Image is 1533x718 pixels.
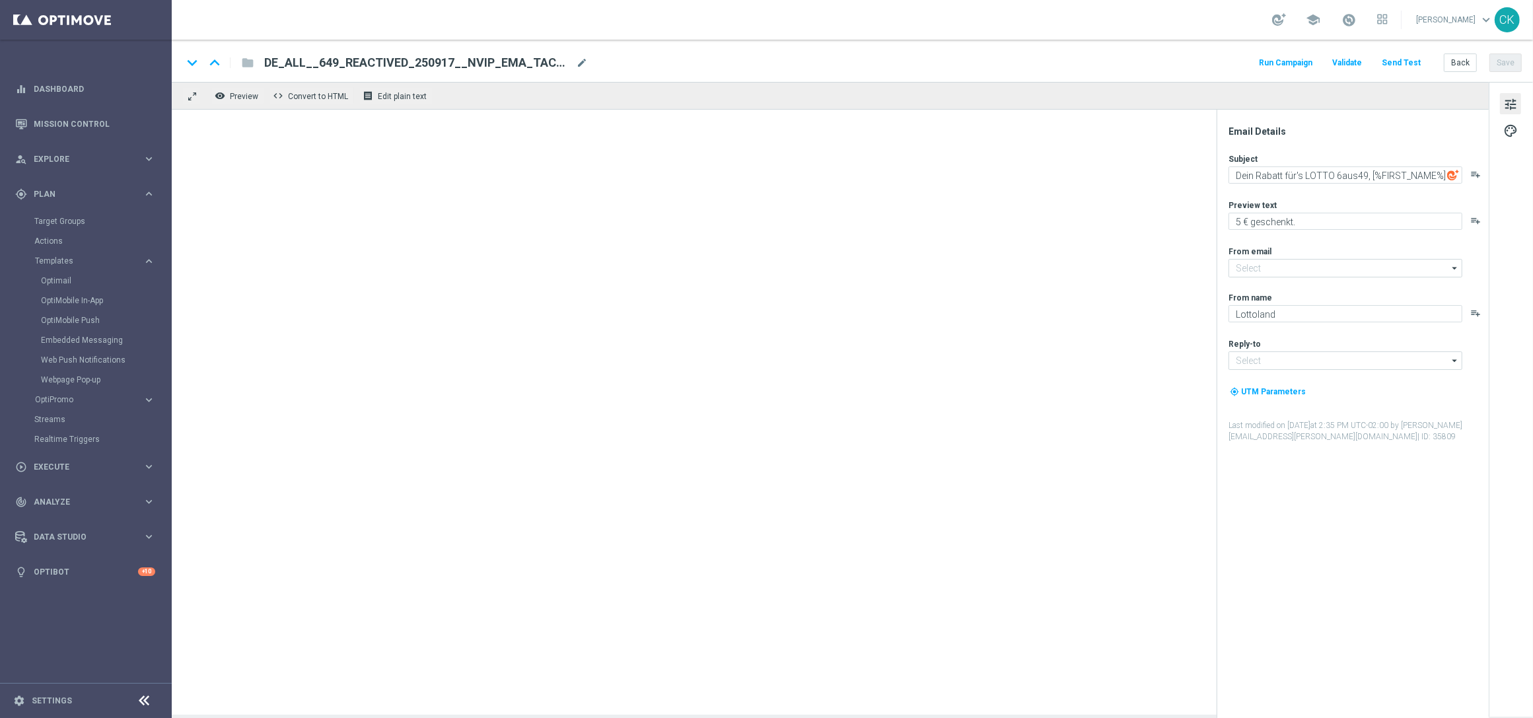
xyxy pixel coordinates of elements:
div: Mission Control [15,106,155,141]
div: Streams [34,410,170,429]
label: From name [1229,293,1272,303]
i: keyboard_arrow_right [143,495,155,508]
div: Analyze [15,496,143,508]
i: keyboard_arrow_right [143,153,155,165]
input: Select [1229,259,1462,277]
div: OptiPromo [35,396,143,404]
div: Web Push Notifications [41,350,170,370]
button: OptiPromo keyboard_arrow_right [34,394,156,405]
div: Target Groups [34,211,170,231]
i: keyboard_arrow_right [143,188,155,200]
div: +10 [138,567,155,576]
span: Preview [230,92,258,101]
button: receipt Edit plain text [359,87,433,104]
button: lightbulb Optibot +10 [15,567,156,577]
i: keyboard_arrow_right [143,530,155,543]
i: remove_red_eye [215,90,225,101]
button: Send Test [1380,54,1423,72]
div: Email Details [1229,126,1487,137]
a: Webpage Pop-up [41,375,137,385]
i: arrow_drop_down [1448,352,1462,369]
button: Templates keyboard_arrow_right [34,256,156,266]
label: Last modified on [DATE] at 2:35 PM UTC-02:00 by [PERSON_NAME][EMAIL_ADDRESS][PERSON_NAME][DOMAIN_... [1229,420,1487,443]
i: arrow_drop_down [1448,260,1462,277]
i: keyboard_arrow_right [143,460,155,473]
button: Run Campaign [1257,54,1314,72]
a: OptiMobile Push [41,315,137,326]
div: Plan [15,188,143,200]
span: palette [1503,122,1518,139]
span: UTM Parameters [1241,387,1306,396]
div: Embedded Messaging [41,330,170,350]
button: code Convert to HTML [269,87,354,104]
i: keyboard_arrow_down [182,53,202,73]
i: gps_fixed [15,188,27,200]
a: Optimail [41,275,137,286]
button: Validate [1330,54,1364,72]
label: From email [1229,246,1271,257]
i: receipt [363,90,373,101]
button: Mission Control [15,119,156,129]
div: Templates [35,257,143,265]
button: my_location UTM Parameters [1229,384,1307,399]
div: Webpage Pop-up [41,370,170,390]
div: person_search Explore keyboard_arrow_right [15,154,156,164]
span: Analyze [34,498,143,506]
i: keyboard_arrow_right [143,394,155,406]
button: equalizer Dashboard [15,84,156,94]
input: Select [1229,351,1462,370]
span: Plan [34,190,143,198]
span: Templates [35,257,129,265]
div: Dashboard [15,71,155,106]
i: settings [13,695,25,707]
button: playlist_add [1470,169,1481,180]
i: playlist_add [1470,215,1481,226]
label: Preview text [1229,200,1277,211]
span: code [273,90,283,101]
span: | ID: 35809 [1417,432,1456,441]
span: Convert to HTML [288,92,348,101]
a: OptiMobile In-App [41,295,137,306]
span: Validate [1332,58,1362,67]
div: gps_fixed Plan keyboard_arrow_right [15,189,156,199]
div: Explore [15,153,143,165]
a: Realtime Triggers [34,434,137,445]
div: Realtime Triggers [34,429,170,449]
a: Mission Control [34,106,155,141]
a: Target Groups [34,216,137,227]
div: Execute [15,461,143,473]
a: Dashboard [34,71,155,106]
button: playlist_add [1470,308,1481,318]
div: Templates [34,251,170,390]
i: track_changes [15,496,27,508]
i: my_location [1230,387,1239,396]
span: DE_ALL__649_REACTIVED_250917__NVIP_EMA_TAC_LT [264,55,571,71]
span: OptiPromo [35,396,129,404]
span: tune [1503,96,1518,113]
span: mode_edit [576,57,588,69]
button: Back [1444,54,1477,72]
i: keyboard_arrow_up [205,53,225,73]
a: Streams [34,414,137,425]
i: play_circle_outline [15,461,27,473]
i: person_search [15,153,27,165]
div: OptiMobile In-App [41,291,170,310]
button: palette [1500,120,1521,141]
button: tune [1500,93,1521,114]
button: track_changes Analyze keyboard_arrow_right [15,497,156,507]
i: keyboard_arrow_right [143,255,155,268]
button: play_circle_outline Execute keyboard_arrow_right [15,462,156,472]
span: Execute [34,463,143,471]
a: Web Push Notifications [41,355,137,365]
label: Subject [1229,154,1258,164]
i: equalizer [15,83,27,95]
img: optiGenie.svg [1447,169,1459,181]
button: Save [1489,54,1522,72]
button: remove_red_eye Preview [211,87,264,104]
